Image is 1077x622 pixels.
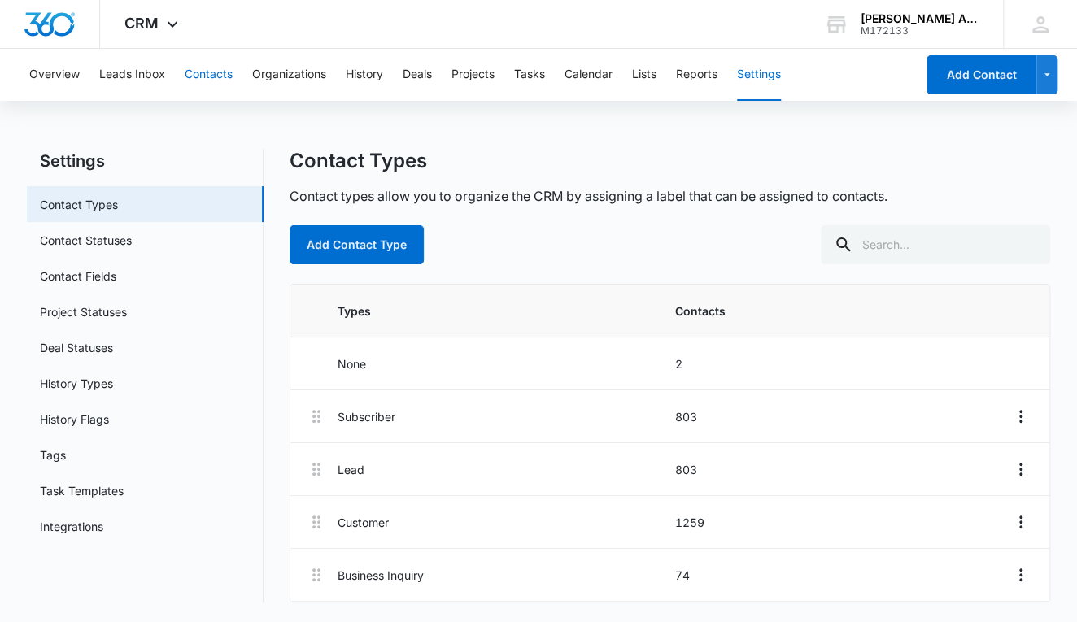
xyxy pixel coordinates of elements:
[40,268,116,285] a: Contact Fields
[1009,509,1033,535] button: Overflow Menu
[674,408,1002,425] p: 803
[565,49,613,101] button: Calendar
[290,149,427,173] h1: Contact Types
[346,49,383,101] button: History
[1009,562,1033,588] button: Overflow Menu
[40,482,124,499] a: Task Templates
[861,25,979,37] div: account id
[40,232,132,249] a: Contact Statuses
[451,49,495,101] button: Projects
[124,15,159,32] span: CRM
[29,49,80,101] button: Overview
[40,196,118,213] a: Contact Types
[927,55,1036,94] button: Add Contact
[676,49,717,101] button: Reports
[40,518,103,535] a: Integrations
[1009,456,1033,482] button: Overflow Menu
[337,461,665,478] p: Lead
[632,49,656,101] button: Lists
[40,375,113,392] a: History Types
[821,225,1050,264] input: Search...
[337,567,665,584] p: Business Inquiry
[40,411,109,428] a: History Flags
[337,355,665,372] p: None
[290,186,887,206] p: Contact types allow you to organize the CRM by assigning a label that can be assigned to contacts.
[40,303,127,320] a: Project Statuses
[403,49,432,101] button: Deals
[99,49,165,101] button: Leads Inbox
[514,49,545,101] button: Tasks
[1009,403,1033,429] button: Overflow Menu
[290,225,424,264] button: Add Contact Type
[674,302,1002,320] p: Contacts
[674,567,1002,584] p: 74
[40,339,113,356] a: Deal Statuses
[674,461,1002,478] p: 803
[861,12,979,25] div: account name
[674,514,1002,531] p: 1259
[252,49,326,101] button: Organizations
[337,408,665,425] p: Subscriber
[185,49,233,101] button: Contacts
[337,302,665,320] p: Types
[27,149,264,173] h2: Settings
[674,355,1002,372] p: 2
[40,446,66,463] a: Tags
[737,49,781,101] button: Settings
[337,514,665,531] p: Customer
